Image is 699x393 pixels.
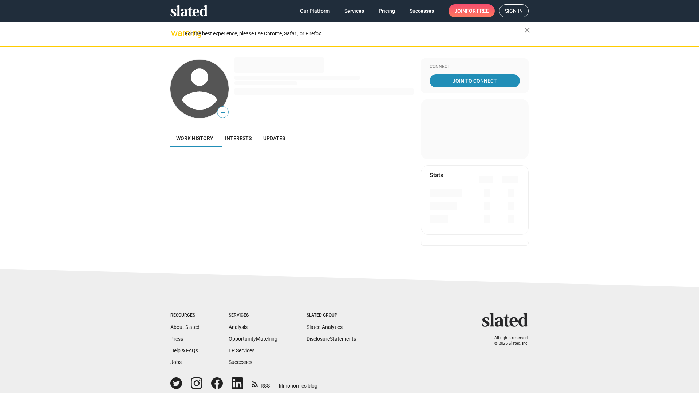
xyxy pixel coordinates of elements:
div: Services [229,313,277,318]
a: Pricing [373,4,401,17]
a: Our Platform [294,4,336,17]
mat-icon: close [523,26,532,35]
div: Slated Group [307,313,356,318]
a: Interests [219,130,257,147]
span: Interests [225,135,252,141]
p: All rights reserved. © 2025 Slated, Inc. [487,336,529,346]
span: for free [466,4,489,17]
a: Slated Analytics [307,324,343,330]
span: Work history [176,135,213,141]
a: Updates [257,130,291,147]
span: Join [454,4,489,17]
a: Services [339,4,370,17]
a: Join To Connect [430,74,520,87]
span: Our Platform [300,4,330,17]
span: Pricing [379,4,395,17]
a: filmonomics blog [279,377,317,389]
span: — [217,108,228,117]
a: Joinfor free [449,4,495,17]
a: Jobs [170,359,182,365]
a: DisclosureStatements [307,336,356,342]
a: Successes [404,4,440,17]
a: Analysis [229,324,248,330]
mat-card-title: Stats [430,171,443,179]
div: Resources [170,313,200,318]
span: film [279,383,287,389]
span: Sign in [505,5,523,17]
span: Successes [410,4,434,17]
div: For the best experience, please use Chrome, Safari, or Firefox. [185,29,524,39]
a: Work history [170,130,219,147]
a: EP Services [229,348,254,353]
a: About Slated [170,324,200,330]
span: Updates [263,135,285,141]
a: OpportunityMatching [229,336,277,342]
div: Connect [430,64,520,70]
mat-icon: warning [171,29,180,37]
span: Services [344,4,364,17]
a: Sign in [499,4,529,17]
a: Help & FAQs [170,348,198,353]
a: Successes [229,359,252,365]
span: Join To Connect [431,74,518,87]
a: Press [170,336,183,342]
a: RSS [252,378,270,389]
